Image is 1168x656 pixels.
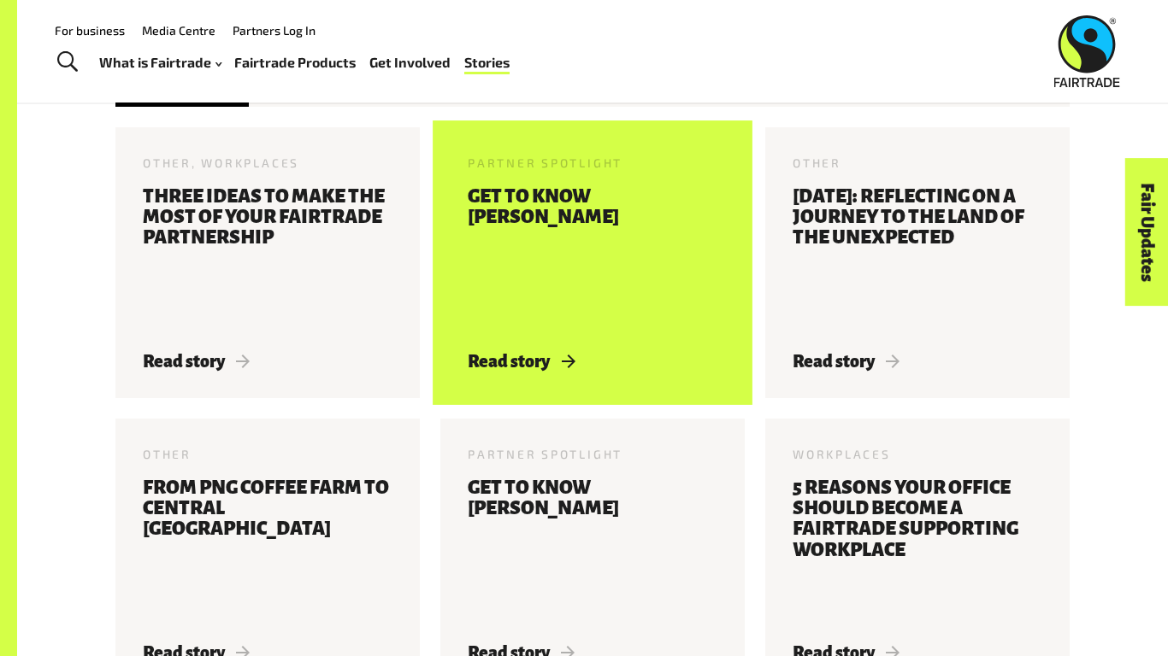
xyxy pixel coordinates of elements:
h3: Get to know [PERSON_NAME] [468,186,717,331]
a: What is Fairtrade [99,50,221,75]
a: Media Centre [142,23,215,38]
a: Partner Spotlight Get to know [PERSON_NAME] Read story [440,127,745,398]
a: Get Involved [369,50,451,75]
a: Stories [464,50,510,75]
a: Partners Log In [233,23,316,38]
h3: 5 reasons your office should become a Fairtrade Supporting Workplace [793,477,1042,623]
a: Fairtrade Products [234,50,356,75]
span: Partner Spotlight [468,447,622,461]
a: For business [55,23,125,38]
h3: Get to know [PERSON_NAME] [468,477,717,623]
h3: From PNG coffee farm to central [GEOGRAPHIC_DATA] [143,477,392,623]
img: Fairtrade Australia New Zealand logo [1054,15,1120,87]
span: Other, Workplaces [143,155,299,170]
span: Workplaces [793,447,891,461]
span: Other [793,155,841,170]
a: Other, Workplaces Three ideas to make the most of your Fairtrade partnership Read story [115,127,420,398]
a: Toggle Search [46,41,88,84]
span: Other [143,447,192,461]
span: Read story [468,352,575,371]
a: Other [DATE]: Reflecting on a Journey to the Land of the Unexpected Read story [765,127,1070,398]
h3: Three ideas to make the most of your Fairtrade partnership [143,186,392,331]
span: Read story [143,352,250,371]
span: Partner Spotlight [468,155,622,170]
span: Read story [793,352,900,371]
h3: [DATE]: Reflecting on a Journey to the Land of the Unexpected [793,186,1042,331]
